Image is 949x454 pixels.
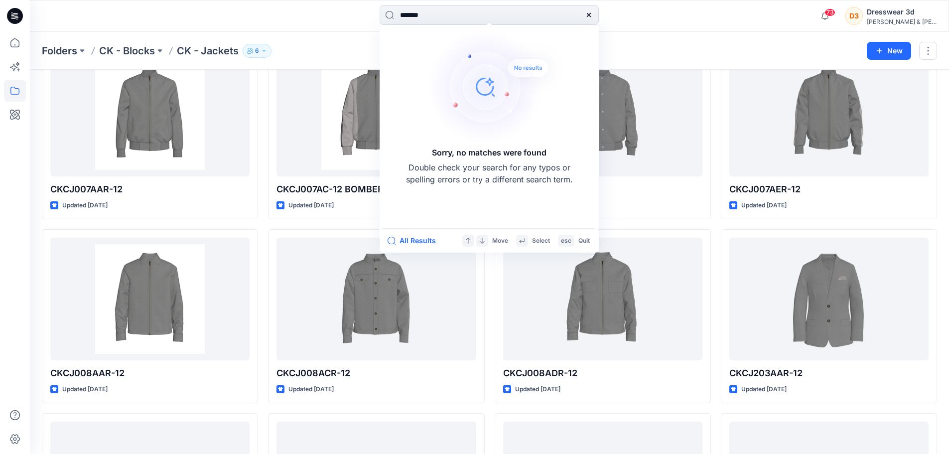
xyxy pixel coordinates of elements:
[741,200,787,211] p: Updated [DATE]
[729,238,929,361] a: CKCJ203AAR-12
[729,53,929,176] a: CKCJ007AER-12
[503,366,702,380] p: CKCJ008ADR-12
[50,238,250,361] a: CKCJ008AAR-12
[276,53,476,176] a: CKCJ007AC-12 BOMBER WITH COLOR BLOCK
[388,235,442,247] button: All Results
[741,384,787,395] p: Updated [DATE]
[729,366,929,380] p: CKCJ203AAR-12
[503,182,702,196] p: CKCJ007ADR-5
[288,384,334,395] p: Updated [DATE]
[288,200,334,211] p: Updated [DATE]
[867,6,937,18] div: Dresswear 3d
[255,45,259,56] p: 6
[276,182,476,196] p: CKCJ007AC-12 BOMBER WITH COLOR BLOCK
[503,53,702,176] a: CKCJ007ADR-5
[867,18,937,25] div: [PERSON_NAME] & [PERSON_NAME]
[405,161,574,185] p: Double check your search for any typos or spelling errors or try a different search term.
[276,366,476,380] p: CKCJ008ACR-12
[62,200,108,211] p: Updated [DATE]
[276,238,476,361] a: CKCJ008ACR-12
[42,44,77,58] a: Folders
[62,384,108,395] p: Updated [DATE]
[515,384,560,395] p: Updated [DATE]
[561,236,571,246] p: esc
[50,53,250,176] a: CKCJ007AAR-12
[492,236,508,246] p: Move
[824,8,835,16] span: 73
[432,147,546,158] h5: Sorry, no matches were found
[50,182,250,196] p: CKCJ007AAR-12
[99,44,155,58] a: CK - Blocks
[177,44,239,58] p: CK - Jackets
[729,182,929,196] p: CKCJ007AER-12
[427,27,567,147] img: Sorry, no matches were found
[50,366,250,380] p: CKCJ008AAR-12
[845,7,863,25] div: D3
[243,44,271,58] button: 6
[503,238,702,361] a: CKCJ008ADR-12
[867,42,911,60] button: New
[578,236,590,246] p: Quit
[532,236,550,246] p: Select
